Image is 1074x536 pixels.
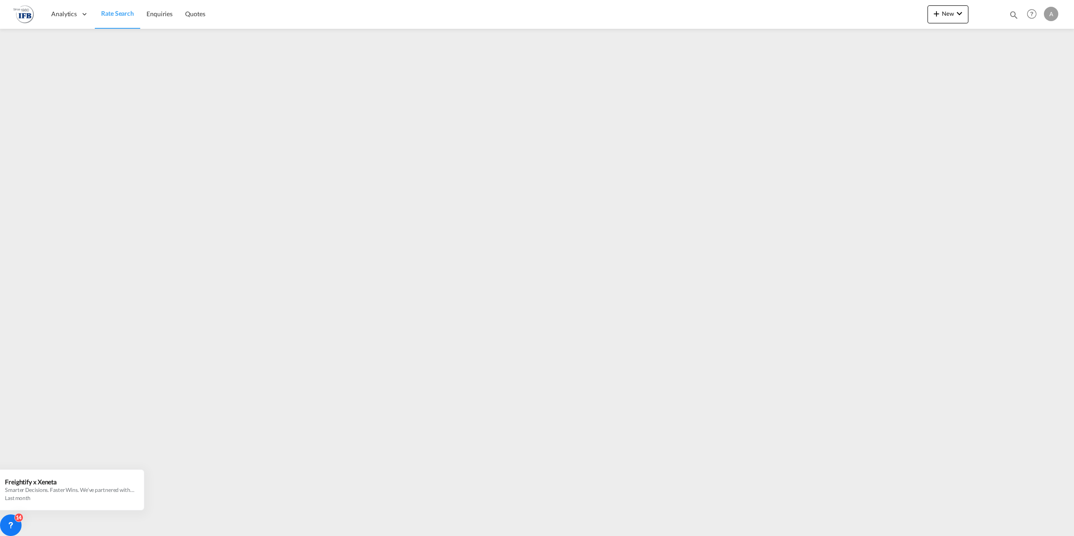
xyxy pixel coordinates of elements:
[1009,10,1019,20] md-icon: icon-magnify
[931,8,942,19] md-icon: icon-plus 400-fg
[928,5,968,23] button: icon-plus 400-fgNewicon-chevron-down
[146,10,173,18] span: Enquiries
[1044,7,1058,21] div: A
[1024,6,1039,22] span: Help
[101,9,134,17] span: Rate Search
[931,10,965,17] span: New
[1024,6,1044,22] div: Help
[1009,10,1019,23] div: icon-magnify
[954,8,965,19] md-icon: icon-chevron-down
[185,10,205,18] span: Quotes
[51,9,77,18] span: Analytics
[13,4,34,24] img: de31bbe0256b11eebba44b54815f083d.png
